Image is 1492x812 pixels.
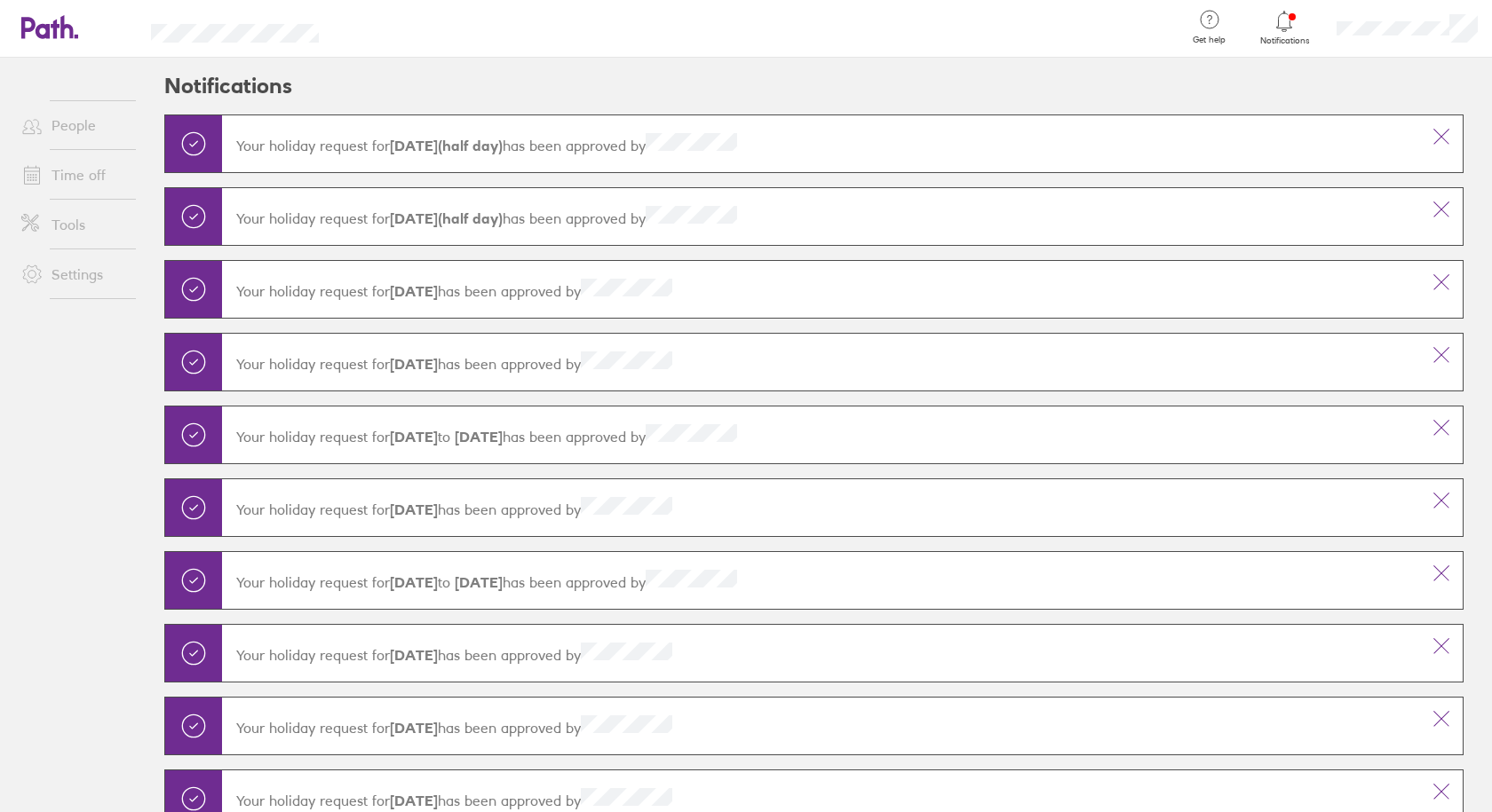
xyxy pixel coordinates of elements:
[390,282,438,300] strong: [DATE]
[390,428,438,445] strong: [DATE]
[450,428,503,445] strong: [DATE]
[236,570,1406,591] p: Your holiday request for has been approved by
[450,573,503,591] strong: [DATE]
[236,788,1406,809] p: Your holiday request for has been approved by
[236,715,1406,737] p: Your holiday request for has been approved by
[390,719,438,737] strong: [DATE]
[236,424,1406,445] p: Your holiday request for has been approved by
[390,428,503,445] span: to
[236,133,1406,154] p: Your holiday request for has been approved by
[236,497,1406,518] p: Your holiday request for has been approved by
[390,646,438,664] strong: [DATE]
[1180,35,1238,45] span: Get help
[390,573,438,591] strong: [DATE]
[7,107,150,143] a: People
[390,573,503,591] span: to
[390,137,503,154] strong: [DATE] (half day)
[236,643,1406,664] p: Your holiday request for has been approved by
[7,157,150,193] a: Time off
[1256,9,1313,46] a: Notifications
[164,58,292,114] h2: Notifications
[390,792,438,809] strong: [DATE]
[390,209,503,227] strong: [DATE] (half day)
[390,501,438,518] strong: [DATE]
[390,355,438,373] strong: [DATE]
[236,351,1406,373] p: Your holiday request for has been approved by
[1256,35,1313,46] span: Notifications
[7,207,150,242] a: Tools
[7,256,150,292] a: Settings
[236,279,1406,300] p: Your holiday request for has been approved by
[236,206,1406,227] p: Your holiday request for has been approved by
